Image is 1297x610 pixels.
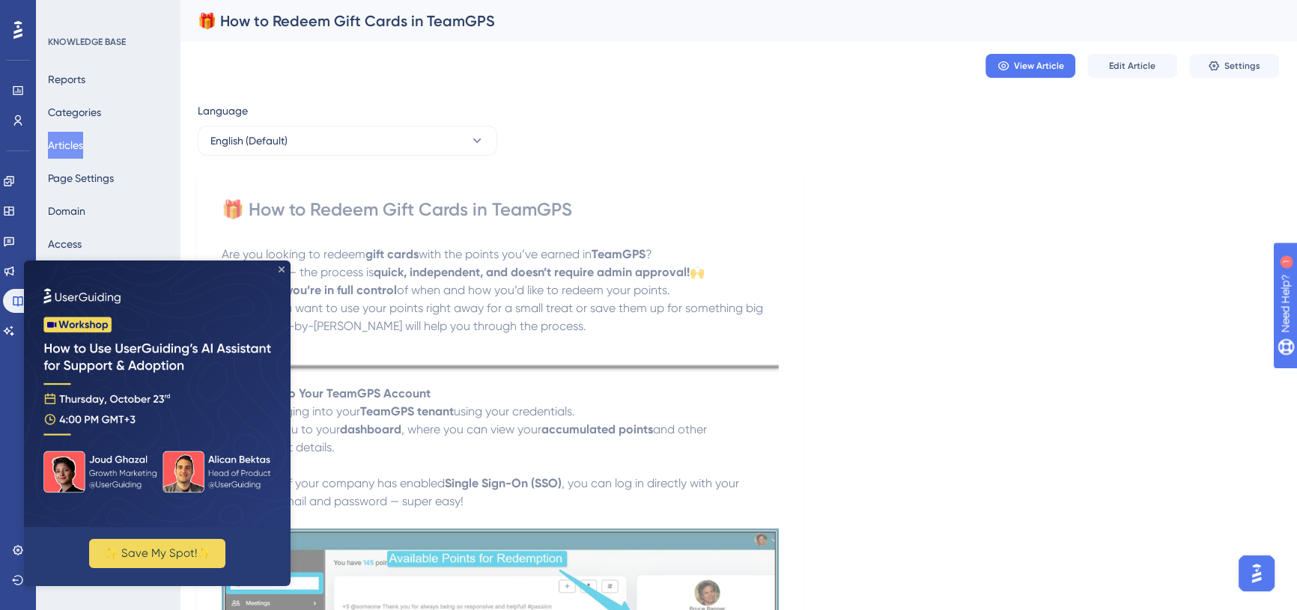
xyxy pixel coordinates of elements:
iframe: UserGuiding AI Assistant Launcher [1234,551,1279,596]
strong: gift cards [365,247,419,261]
strong: quick, independent, and doesn’t require admin approval! [374,265,690,279]
div: KNOWLEDGE BASE [48,36,126,48]
button: Categories [48,99,101,126]
span: If your company has enabled [285,476,445,490]
div: 1 [104,7,109,19]
span: 🙌 [690,265,705,279]
span: Are you looking to redeem [222,247,365,261]
button: Settings [1189,54,1279,78]
span: Language [198,102,248,120]
span: of when and how you’d like to redeem your points. [397,283,670,297]
button: English (Default) [198,126,497,156]
button: Access [48,231,82,257]
strong: 1. Log in to Your TeamGPS Account [237,386,431,400]
span: English (Default) [210,132,288,150]
strong: you’re in full control [287,283,397,297]
span: with the points you’ve earned in [419,247,592,261]
span: Settings [1224,60,1260,72]
div: 🎁 How to Redeem Gift Cards in TeamGPS [198,10,1242,31]
span: View Article [1014,60,1064,72]
button: Reports [48,66,85,93]
button: ✨ Save My Spot!✨ [65,278,201,308]
span: Good news — the process is [222,265,374,279]
strong: TeamGPS [592,247,646,261]
span: ? [646,247,652,261]
span: Need Help? [35,4,94,22]
strong: accumulated points [541,422,653,436]
span: , where you can view your [401,422,541,436]
strong: dashboard [340,422,401,436]
button: Domain [48,198,85,225]
button: Page Settings [48,165,114,192]
strong: Single Sign-On (SSO) [445,476,562,490]
div: Close Preview [255,6,261,12]
span: Start by logging into your [222,404,360,418]
button: Articles [48,132,83,159]
span: Whether you want to use your points right away for a small treat or save them up for something bi... [222,301,766,333]
span: using your credentials. [454,404,575,418]
button: View Article [985,54,1075,78]
div: 🎁 How to Redeem Gift Cards in TeamGPS [222,198,779,222]
button: Edit Article [1087,54,1177,78]
strong: TeamGPS tenant [360,404,454,418]
span: Edit Article [1109,60,1155,72]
